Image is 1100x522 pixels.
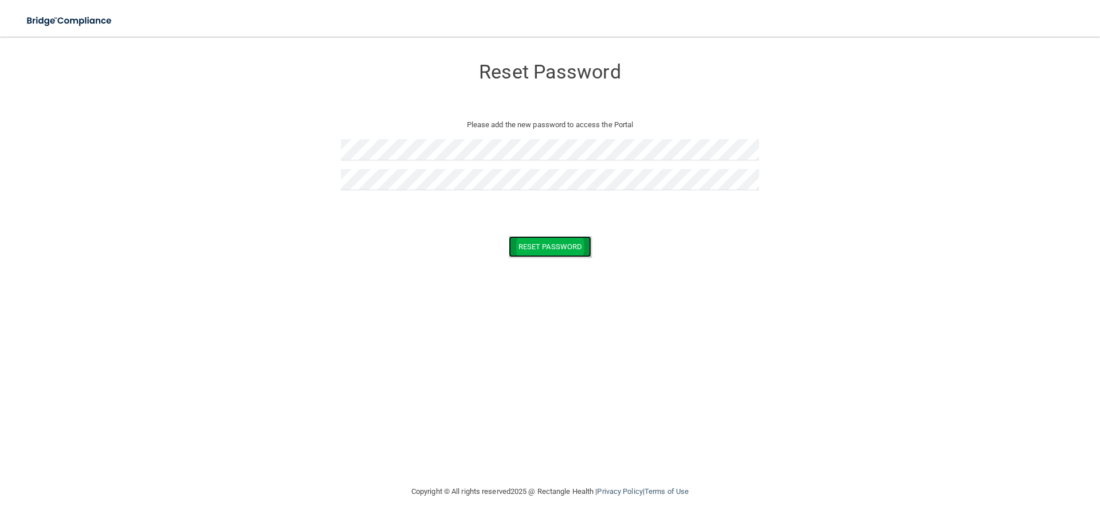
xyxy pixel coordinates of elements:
[17,9,123,33] img: bridge_compliance_login_screen.278c3ca4.svg
[597,487,642,496] a: Privacy Policy
[645,487,689,496] a: Terms of Use
[341,61,759,83] h3: Reset Password
[349,118,751,132] p: Please add the new password to access the Portal
[341,473,759,510] div: Copyright © All rights reserved 2025 @ Rectangle Health | |
[509,236,591,257] button: Reset Password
